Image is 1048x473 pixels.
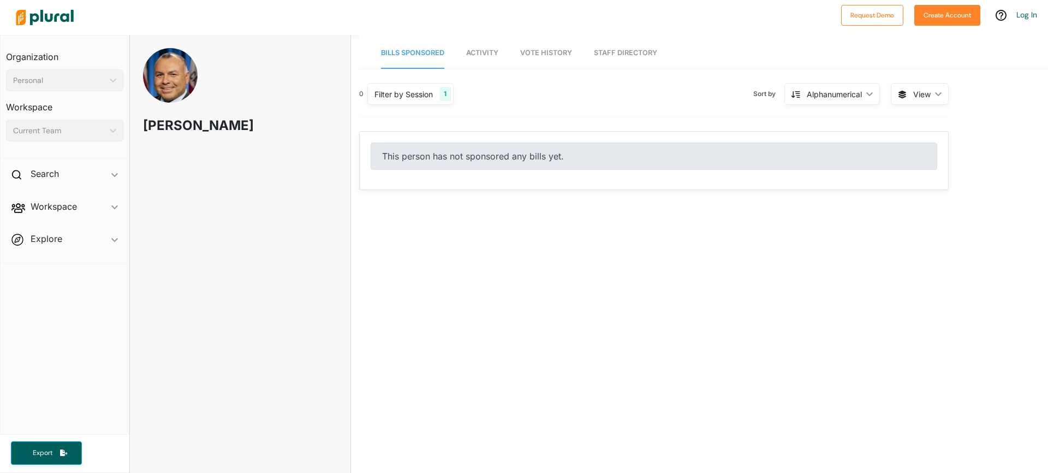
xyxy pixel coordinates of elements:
a: Bills Sponsored [381,38,444,69]
a: Vote History [520,38,572,69]
div: 1 [439,87,451,101]
h2: Search [31,168,59,180]
div: This person has not sponsored any bills yet. [371,143,937,170]
button: Export [11,441,82,465]
span: Export [25,448,60,458]
div: Personal [13,75,105,86]
span: View [913,88,931,100]
div: 0 [359,89,364,99]
h1: [PERSON_NAME] [143,109,259,142]
span: Activity [466,49,498,57]
span: Sort by [753,89,784,99]
a: Request Demo [841,9,903,20]
a: Create Account [914,9,980,20]
div: Filter by Session [374,88,433,100]
div: Current Team [13,125,105,137]
img: Headshot of Freddie Rodriguez [143,48,198,116]
div: Alphanumerical [807,88,862,100]
a: Log In [1016,10,1037,20]
a: Staff Directory [594,38,657,69]
span: Bills Sponsored [381,49,444,57]
h3: Organization [6,41,123,65]
button: Create Account [914,5,980,26]
a: Activity [466,38,498,69]
button: Request Demo [841,5,903,26]
span: Vote History [520,49,572,57]
h3: Workspace [6,91,123,115]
